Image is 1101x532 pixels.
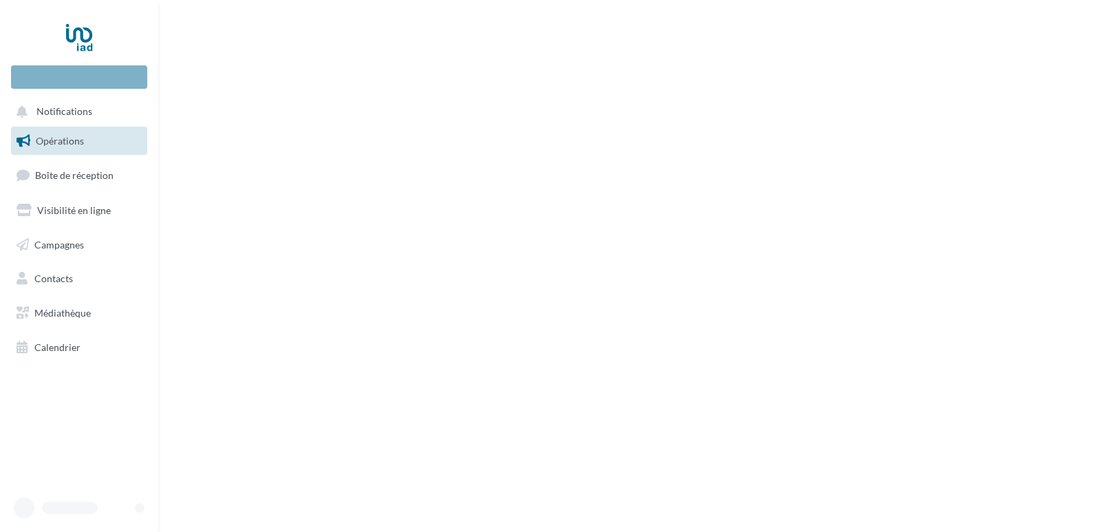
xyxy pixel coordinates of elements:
[34,238,84,250] span: Campagnes
[37,204,111,216] span: Visibilité en ligne
[35,169,114,181] span: Boîte de réception
[8,299,150,328] a: Médiathèque
[34,307,91,319] span: Médiathèque
[8,264,150,293] a: Contacts
[8,160,150,190] a: Boîte de réception
[8,333,150,362] a: Calendrier
[11,65,147,89] div: Nouvelle campagne
[36,135,84,147] span: Opérations
[36,106,92,118] span: Notifications
[8,196,150,225] a: Visibilité en ligne
[8,127,150,156] a: Opérations
[8,231,150,259] a: Campagnes
[34,273,73,284] span: Contacts
[34,341,81,353] span: Calendrier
